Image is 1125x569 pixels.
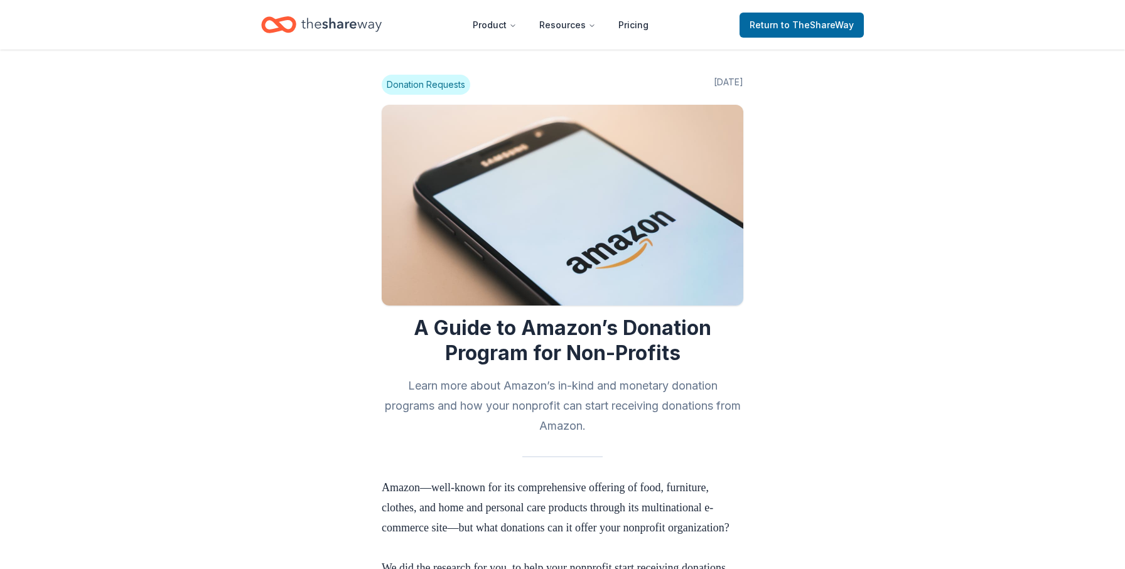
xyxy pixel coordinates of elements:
img: Image for A Guide to Amazon’s Donation Program for Non-Profits [382,105,743,306]
h2: Learn more about Amazon’s in-kind and monetary donation programs and how your nonprofit can start... [382,376,743,436]
h1: A Guide to Amazon’s Donation Program for Non-Profits [382,316,743,366]
span: to TheShareWay [781,19,854,30]
span: [DATE] [714,75,743,95]
span: Return [750,18,854,33]
a: Returnto TheShareWay [740,13,864,38]
p: Amazon—well-known for its comprehensive offering of food, furniture, clothes, and home and person... [382,477,743,558]
button: Resources [529,13,606,38]
nav: Main [463,10,659,40]
a: Pricing [608,13,659,38]
a: Home [261,10,382,40]
span: Donation Requests [382,75,470,95]
button: Product [463,13,527,38]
